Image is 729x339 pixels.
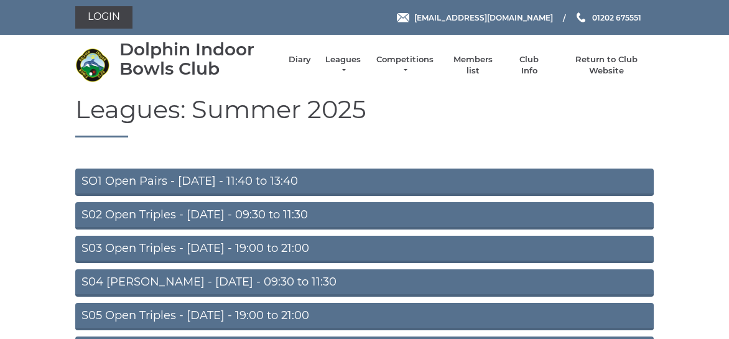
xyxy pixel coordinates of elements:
[592,12,641,22] span: 01202 675551
[511,54,547,77] a: Club Info
[75,202,654,230] a: S02 Open Triples - [DATE] - 09:30 to 11:30
[323,54,363,77] a: Leagues
[75,303,654,330] a: S05 Open Triples - [DATE] - 19:00 to 21:00
[75,269,654,297] a: S04 [PERSON_NAME] - [DATE] - 09:30 to 11:30
[414,12,553,22] span: [EMAIL_ADDRESS][DOMAIN_NAME]
[75,6,132,29] a: Login
[75,169,654,196] a: SO1 Open Pairs - [DATE] - 11:40 to 13:40
[575,12,641,24] a: Phone us 01202 675551
[75,236,654,263] a: S03 Open Triples - [DATE] - 19:00 to 21:00
[75,96,654,137] h1: Leagues: Summer 2025
[447,54,498,77] a: Members list
[75,48,109,82] img: Dolphin Indoor Bowls Club
[397,12,553,24] a: Email [EMAIL_ADDRESS][DOMAIN_NAME]
[375,54,435,77] a: Competitions
[577,12,585,22] img: Phone us
[560,54,654,77] a: Return to Club Website
[119,40,276,78] div: Dolphin Indoor Bowls Club
[397,13,409,22] img: Email
[289,54,311,65] a: Diary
